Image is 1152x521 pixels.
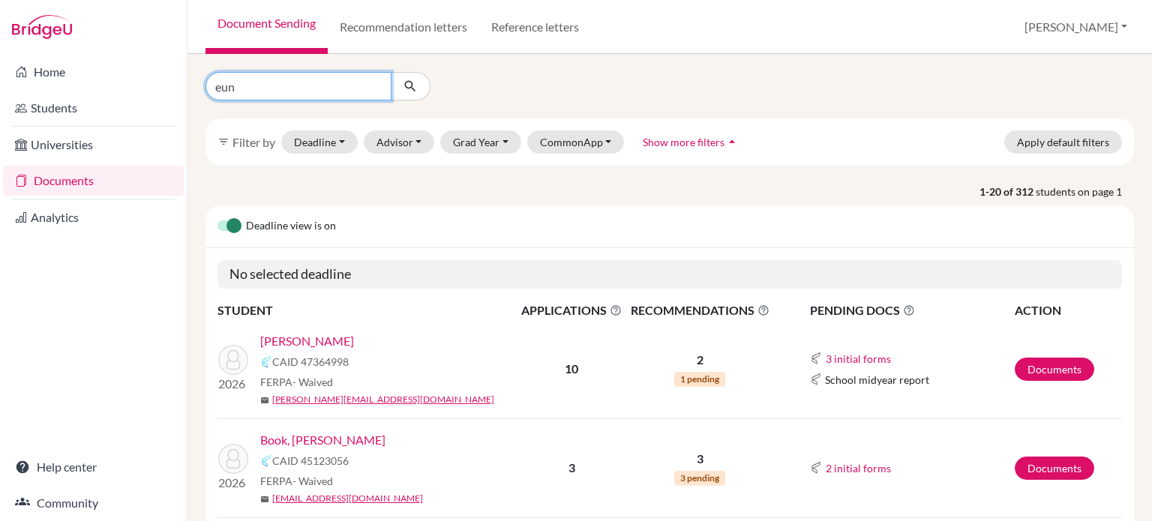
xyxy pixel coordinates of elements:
th: ACTION [1014,301,1122,320]
a: Home [3,57,184,87]
span: mail [260,495,269,504]
a: Documents [1015,358,1094,381]
a: [PERSON_NAME] [260,332,354,350]
a: Help center [3,452,184,482]
span: CAID 47364998 [272,354,349,370]
button: Deadline [281,130,358,154]
button: Advisor [364,130,435,154]
h5: No selected deadline [217,260,1122,289]
span: CAID 45123056 [272,453,349,469]
b: 3 [568,460,575,475]
a: [EMAIL_ADDRESS][DOMAIN_NAME] [272,492,423,505]
span: Filter by [232,135,275,149]
a: [PERSON_NAME][EMAIL_ADDRESS][DOMAIN_NAME] [272,393,494,406]
th: STUDENT [217,301,517,320]
i: filter_list [217,136,229,148]
span: students on page 1 [1036,184,1134,199]
span: Show more filters [643,136,724,148]
i: arrow_drop_up [724,134,739,149]
img: Common App logo [810,462,822,474]
a: Students [3,93,184,123]
button: CommonApp [527,130,625,154]
img: Common App logo [260,356,272,368]
span: FERPA [260,374,333,390]
button: [PERSON_NAME] [1018,13,1134,41]
button: Apply default filters [1004,130,1122,154]
img: Bridge-U [12,15,72,39]
img: Common App logo [810,373,822,385]
span: 3 pending [674,471,725,486]
a: Universities [3,130,184,160]
span: 1 pending [674,372,725,387]
b: 10 [565,361,578,376]
span: Deadline view is on [246,217,336,235]
img: Common App logo [260,455,272,467]
span: APPLICATIONS [518,301,625,319]
a: Book, [PERSON_NAME] [260,431,385,449]
span: mail [260,396,269,405]
img: Book, Nadia [218,444,248,474]
a: Documents [3,166,184,196]
span: - Waived [292,376,333,388]
button: 2 initial forms [825,460,892,477]
button: Grad Year [440,130,521,154]
p: 2026 [218,375,248,393]
span: - Waived [292,475,333,487]
input: Find student by name... [205,72,391,100]
strong: 1-20 of 312 [979,184,1036,199]
img: Common App logo [810,352,822,364]
a: Documents [1015,457,1094,480]
p: 2026 [218,474,248,492]
img: Anderson, Soren [218,345,248,375]
a: Community [3,488,184,518]
button: 3 initial forms [825,350,892,367]
a: Analytics [3,202,184,232]
span: FERPA [260,473,333,489]
p: 2 [626,351,773,369]
span: School midyear report [825,372,929,388]
span: PENDING DOCS [810,301,1013,319]
p: 3 [626,450,773,468]
span: RECOMMENDATIONS [626,301,773,319]
button: Show more filtersarrow_drop_up [630,130,752,154]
